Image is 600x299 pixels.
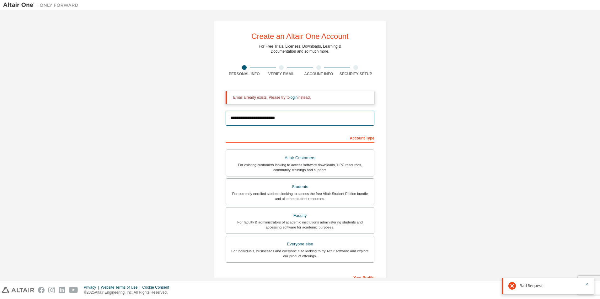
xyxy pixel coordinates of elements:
[263,71,300,76] div: Verify Email
[520,283,543,288] span: Bad Request
[230,220,370,230] div: For faculty & administrators of academic institutions administering students and accessing softwa...
[251,33,349,40] div: Create an Altair One Account
[230,191,370,201] div: For currently enrolled students looking to access the free Altair Student Edition bundle and all ...
[259,44,341,54] div: For Free Trials, Licenses, Downloads, Learning & Documentation and so much more.
[226,71,263,76] div: Personal Info
[230,182,370,191] div: Students
[48,287,55,293] img: instagram.svg
[233,95,369,100] div: Email already exists. Please try to instead.
[230,249,370,259] div: For individuals, businesses and everyone else looking to try Altair software and explore our prod...
[230,162,370,172] div: For existing customers looking to access software downloads, HPC resources, community, trainings ...
[230,154,370,162] div: Altair Customers
[69,287,78,293] img: youtube.svg
[142,285,173,290] div: Cookie Consent
[59,287,65,293] img: linkedin.svg
[84,285,101,290] div: Privacy
[226,272,374,282] div: Your Profile
[337,71,375,76] div: Security Setup
[290,95,297,100] a: login
[101,285,142,290] div: Website Terms of Use
[226,133,374,143] div: Account Type
[3,2,82,8] img: Altair One
[84,290,173,295] p: © 2025 Altair Engineering, Inc. All Rights Reserved.
[230,240,370,249] div: Everyone else
[38,287,45,293] img: facebook.svg
[300,71,337,76] div: Account Info
[230,211,370,220] div: Faculty
[2,287,34,293] img: altair_logo.svg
